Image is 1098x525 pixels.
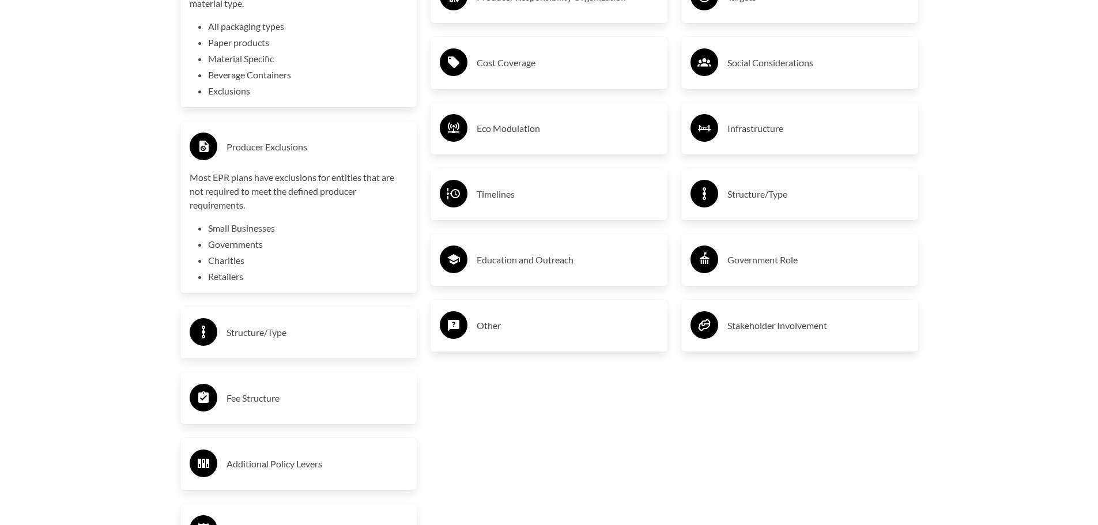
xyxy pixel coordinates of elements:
[727,251,909,269] h3: Government Role
[208,270,408,284] li: Retailers
[477,316,658,335] h3: Other
[208,84,408,98] li: Exclusions
[477,54,658,72] h3: Cost Coverage
[727,185,909,203] h3: Structure/Type
[477,185,658,203] h3: Timelines
[227,323,408,342] h3: Structure/Type
[208,68,408,82] li: Beverage Containers
[208,20,408,33] li: All packaging types
[227,455,408,473] h3: Additional Policy Levers
[227,138,408,156] h3: Producer Exclusions
[727,316,909,335] h3: Stakeholder Involvement
[208,237,408,251] li: Governments
[208,52,408,66] li: Material Specific
[227,389,408,407] h3: Fee Structure
[727,119,909,138] h3: Infrastructure
[727,54,909,72] h3: Social Considerations
[477,119,658,138] h3: Eco Modulation
[208,221,408,235] li: Small Businesses
[190,171,408,212] p: Most EPR plans have exclusions for entities that are not required to meet the defined producer re...
[477,251,658,269] h3: Education and Outreach
[208,254,408,267] li: Charities
[208,36,408,50] li: Paper products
